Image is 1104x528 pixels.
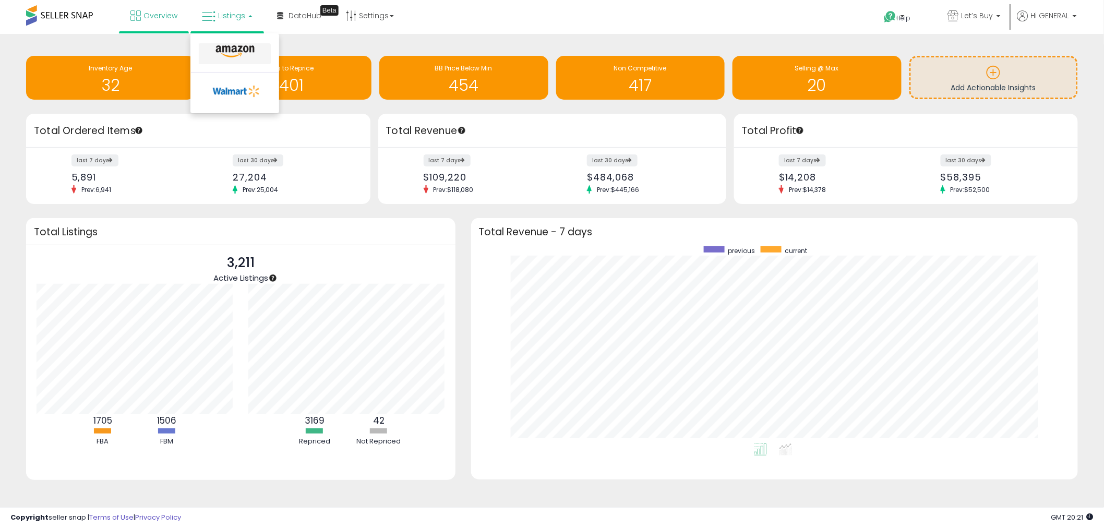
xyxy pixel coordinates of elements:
b: 1506 [157,414,176,427]
a: BB Price Below Min 454 [379,56,548,100]
div: 5,891 [71,172,190,183]
h1: 454 [385,77,543,94]
a: Non Competitive 417 [556,56,725,100]
span: BB Price Below Min [435,64,493,73]
a: Terms of Use [89,512,134,522]
div: Tooltip anchor [320,5,339,16]
label: last 30 days [587,154,638,166]
span: Prev: $52,500 [945,185,995,194]
span: Listings [218,10,245,21]
div: $58,395 [941,172,1060,183]
span: Prev: $118,080 [428,185,479,194]
p: 3,211 [213,253,268,273]
div: FBM [136,437,198,447]
span: previous [728,246,755,255]
label: last 7 days [71,154,118,166]
b: 3169 [305,414,325,427]
a: Add Actionable Insights [911,57,1077,98]
span: Hi GENERAL [1031,10,1070,21]
div: Tooltip anchor [134,126,143,135]
a: Privacy Policy [135,512,181,522]
a: Selling @ Max 20 [733,56,902,100]
div: seller snap | | [10,513,181,523]
span: Active Listings [213,272,268,283]
div: $109,220 [424,172,544,183]
div: $14,208 [779,172,898,183]
span: Prev: 6,941 [76,185,116,194]
h1: 417 [561,77,720,94]
span: 2025-09-8 20:21 GMT [1051,512,1094,522]
span: Inventory Age [89,64,132,73]
div: Tooltip anchor [457,126,466,135]
a: Inventory Age 32 [26,56,195,100]
h3: Total Ordered Items [34,124,363,138]
div: FBA [71,437,134,447]
h1: 32 [31,77,190,94]
span: Selling @ Max [795,64,839,73]
b: 42 [373,414,385,427]
h3: Total Profit [742,124,1071,138]
label: last 7 days [424,154,471,166]
a: Hi GENERAL [1017,10,1077,34]
span: Prev: $445,166 [592,185,644,194]
span: DataHub [289,10,321,21]
label: last 30 days [233,154,283,166]
span: Prev: 25,004 [237,185,283,194]
a: Needs to Reprice 2401 [203,56,372,100]
label: last 30 days [941,154,991,166]
a: Help [876,3,931,34]
h1: 20 [738,77,896,94]
span: Help [897,14,911,22]
span: Prev: $14,378 [784,185,831,194]
div: $484,068 [587,172,707,183]
span: Let’s Buy [962,10,993,21]
b: 1705 [93,414,112,427]
label: last 7 days [779,154,826,166]
span: current [785,246,808,255]
div: Tooltip anchor [268,273,278,283]
span: Add Actionable Insights [951,82,1036,93]
h1: 2401 [208,77,367,94]
strong: Copyright [10,512,49,522]
h3: Total Listings [34,228,448,236]
div: Repriced [283,437,346,447]
div: 27,204 [233,172,352,183]
i: Get Help [884,10,897,23]
span: Needs to Reprice [261,64,314,73]
span: Non Competitive [614,64,667,73]
div: Tooltip anchor [795,126,805,135]
h3: Total Revenue [386,124,718,138]
span: Overview [143,10,177,21]
h3: Total Revenue - 7 days [479,228,1071,236]
div: Not Repriced [347,437,410,447]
